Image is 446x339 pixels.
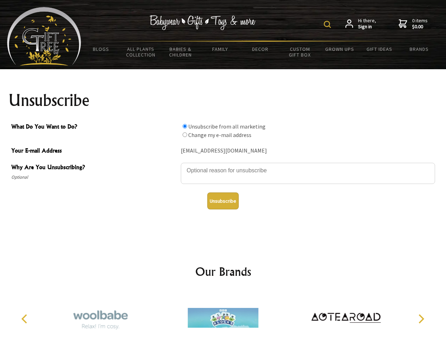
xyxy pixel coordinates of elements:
a: All Plants Collection [121,42,161,62]
img: Babywear - Gifts - Toys & more [150,15,256,30]
h1: Unsubscribe [8,92,438,109]
span: 0 items [412,17,428,30]
button: Next [413,311,429,327]
span: What Do You Want to Do? [11,122,177,132]
h2: Our Brands [14,263,432,280]
img: Babyware - Gifts - Toys and more... [7,7,81,66]
div: [EMAIL_ADDRESS][DOMAIN_NAME] [181,145,435,156]
span: Why Are You Unsubscribing? [11,163,177,173]
a: Decor [240,42,280,56]
a: Family [201,42,240,56]
label: Change my e-mail address [188,131,251,138]
textarea: Why Are You Unsubscribing? [181,163,435,184]
button: Unsubscribe [207,192,239,209]
a: 0 items$0.00 [399,18,428,30]
button: Previous [18,311,33,327]
a: Custom Gift Box [280,42,320,62]
a: Gift Ideas [359,42,399,56]
span: Optional [11,173,177,182]
span: Hi there, [358,18,376,30]
label: Unsubscribe from all marketing [188,123,266,130]
a: BLOGS [81,42,121,56]
strong: $0.00 [412,24,428,30]
input: What Do You Want to Do? [183,132,187,137]
a: Babies & Children [161,42,201,62]
strong: Sign in [358,24,376,30]
span: Your E-mail Address [11,146,177,156]
a: Hi there,Sign in [345,18,376,30]
input: What Do You Want to Do? [183,124,187,129]
img: product search [324,21,331,28]
a: Brands [399,42,439,56]
a: Grown Ups [320,42,359,56]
